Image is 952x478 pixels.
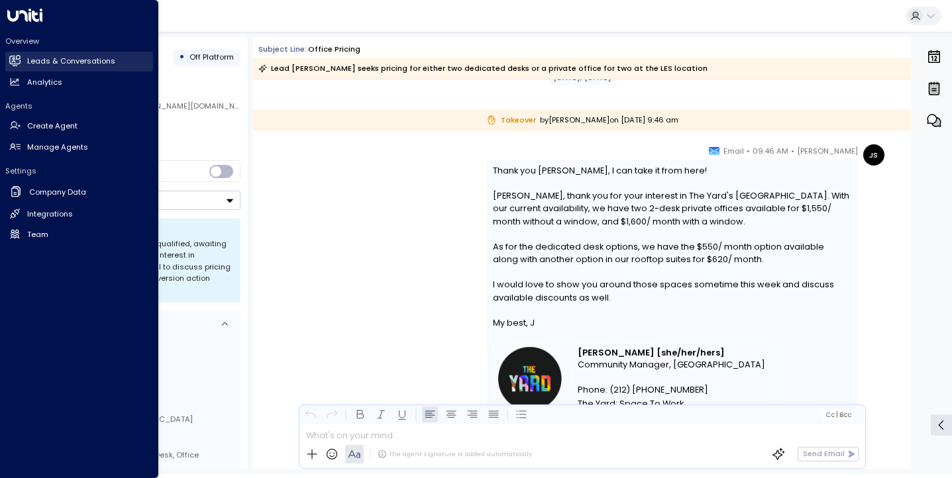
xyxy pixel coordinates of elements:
[578,384,708,396] span: Phone: (212) [PHONE_NUMBER]
[302,406,318,422] button: Undo
[189,52,234,62] span: Off Platform
[5,181,153,203] a: Company Data
[323,406,339,422] button: Redo
[27,77,62,88] h2: Analytics
[27,56,115,67] h2: Leads & Conversations
[308,44,360,55] div: office pricing
[378,450,532,459] div: The agent signature is added automatically
[578,359,765,371] span: Community Manager, [GEOGRAPHIC_DATA]
[5,36,153,46] h2: Overview
[791,144,794,158] span: •
[179,48,185,67] div: •
[498,347,562,410] img: AIorK4xEUP9BnAH0HAV2AH7MWnZoYIuNPofXH_AvaDDJ-3rc08f8cFkh34db4BxSLkqcoVNh8WRIZQy7mEk7
[27,229,48,240] h2: Team
[723,144,744,158] span: Email
[258,62,708,75] div: Lead [PERSON_NAME] seeks pricing for either two dedicated desks or a private office for two at th...
[253,109,911,131] div: by [PERSON_NAME] on [DATE] 9:46 am
[5,72,153,92] a: Analytics
[5,224,153,244] a: Team
[493,240,851,265] div: As for the dedicated desk options, we have the $550/ month option available along with another op...
[578,397,684,411] a: The Yard: Space To Work
[493,316,851,329] div: My best, J
[493,278,851,303] div: I would love to show you around those spaces sometime this week and discuss available discounts a...
[27,120,78,132] h2: Create Agent
[863,144,884,166] div: JS
[821,410,855,420] button: Cc|Bcc
[5,166,153,176] h2: Settings
[753,144,788,158] span: 09:46 AM
[825,411,851,418] span: Cc Bcc
[5,52,153,72] a: Leads & Conversations
[5,101,153,111] h2: Agents
[493,164,851,177] div: Thank you [PERSON_NAME], I can take it from here!
[747,144,750,158] span: •
[493,189,851,228] div: [PERSON_NAME], thank you for your interest in The Yard's [GEOGRAPHIC_DATA]. With our current avai...
[27,209,73,220] h2: Integrations
[5,137,153,157] a: Manage Agents
[27,142,88,153] h2: Manage Agents
[486,115,536,126] span: Takeover
[578,347,725,359] span: [PERSON_NAME] [she/her/hers]
[797,144,858,158] span: [PERSON_NAME]
[5,117,153,136] a: Create Agent
[835,411,837,418] span: |
[258,44,307,54] span: Subject Line:
[5,204,153,224] a: Integrations
[29,187,86,198] h2: Company Data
